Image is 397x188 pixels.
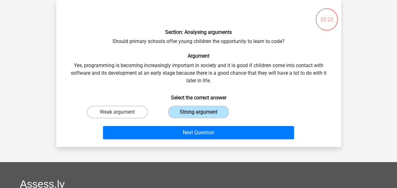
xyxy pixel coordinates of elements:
h6: Select the correct answer [66,90,331,101]
h6: Argument [66,53,331,59]
button: Next Question [103,126,294,139]
div: 03:23 [315,8,339,23]
label: Strong argument [168,106,229,118]
div: Should primary schools offer young children the opportunity to learn to code? Yes, programming is... [59,5,339,142]
h6: Section: Analysing arguments [66,29,331,35]
label: Weak argument [87,106,148,118]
